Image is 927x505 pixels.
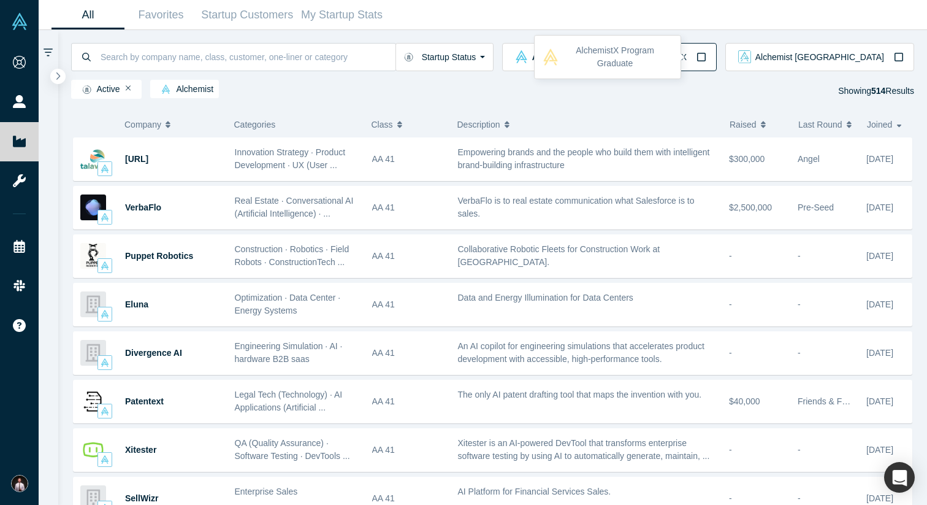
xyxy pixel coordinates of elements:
[729,251,732,261] span: -
[798,396,862,406] span: Friends & Family
[101,213,109,222] img: alchemist Vault Logo
[372,235,445,277] div: AA 41
[725,43,914,71] button: alchemist_aj Vault LogoAlchemist [GEOGRAPHIC_DATA]
[730,112,757,137] span: Raised
[866,202,893,212] span: [DATE]
[458,390,702,399] span: The only AI patent drafting tool that maps the invention with you.
[798,493,801,503] span: -
[80,340,106,366] img: Divergence AI's Logo
[838,86,914,96] span: Showing Results
[867,112,892,137] span: Joined
[867,112,906,137] button: Joined
[395,43,494,71] button: Startup Status
[80,437,106,463] img: Xitester's Logo
[372,138,445,180] div: AA 41
[624,50,637,63] img: alchemistx Vault Logo
[125,251,193,261] span: Puppet Robotics
[101,407,109,415] img: alchemist Vault Logo
[235,487,298,496] span: Enterprise Sales
[77,85,120,94] span: Active
[125,299,148,309] span: Eluna
[729,493,732,503] span: -
[866,396,893,406] span: [DATE]
[297,1,387,29] a: My Startup Stats
[125,396,164,406] a: Patentext
[458,438,710,461] span: Xitester is an AI-powered DevTool that transforms enterprise software testing by using AI to auto...
[161,85,170,94] img: alchemist Vault Logo
[125,154,148,164] a: [URL]
[125,493,158,503] a: SellWizr
[515,50,528,63] img: alchemist Vault Logo
[101,164,109,173] img: alchemist Vault Logo
[372,187,445,229] div: AA 41
[125,445,156,455] a: Xitester
[99,42,395,71] input: Search by company name, class, customer, one-liner or category
[866,299,893,309] span: [DATE]
[729,154,765,164] span: $300,000
[80,146,106,172] img: Talawa.ai's Logo
[235,390,343,412] span: Legal Tech (Technology) · AI Applications (Artificial ...
[372,112,438,137] button: Class
[372,112,393,137] span: Class
[101,310,109,318] img: alchemist Vault Logo
[798,154,820,164] span: Angel
[11,475,28,492] img: Denis Vurdov's Account
[80,388,106,414] img: Patentext's Logo
[235,438,350,461] span: QA (Quality Assurance) · Software Testing · DevTools ...
[101,358,109,367] img: alchemist Vault Logo
[124,112,215,137] button: Company
[235,147,346,170] span: Innovation Strategy · Product Development · UX (User ...
[458,293,633,303] span: Data and Energy Illumination for Data Centers
[798,251,801,261] span: -
[101,261,109,270] img: alchemist Vault Logo
[457,112,500,137] span: Description
[80,291,106,317] img: Eluna's Logo
[729,348,732,358] span: -
[641,53,687,61] span: Alchemist X
[235,244,349,267] span: Construction · Robotics · Field Robots · ConstructionTech ...
[729,299,732,309] span: -
[235,196,354,218] span: Real Estate · Conversational AI (Artificial Intelligence) · ...
[458,244,660,267] span: Collaborative Robotic Fleets for Construction Work at [GEOGRAPHIC_DATA].
[729,445,732,455] span: -
[11,13,28,30] img: Alchemist Vault Logo
[372,380,445,423] div: AA 41
[612,43,717,71] button: alchemistx Vault LogoAlchemist X
[124,112,161,137] span: Company
[458,196,695,218] span: VerbaFlo is to real estate communication what Salesforce is to sales.
[458,147,710,170] span: Empowering brands and the people who build them with intelligent brand-building infrastructure
[729,202,772,212] span: $2,500,000
[124,1,197,29] a: Favorites
[82,85,91,94] img: Startup status
[866,251,893,261] span: [DATE]
[729,396,760,406] span: $40,000
[866,445,893,455] span: [DATE]
[235,293,341,315] span: Optimization · Data Center · Energy Systems
[798,299,801,309] span: -
[101,455,109,464] img: alchemist Vault Logo
[197,1,297,29] a: Startup Customers
[730,112,785,137] button: Raised
[798,202,834,212] span: Pre-Seed
[372,429,445,471] div: AA 41
[458,341,704,364] span: An AI copilot for engineering simulations that accelerates product development with accessible, h...
[866,493,893,503] span: [DATE]
[798,112,842,137] span: Last Round
[404,52,413,62] img: Startup status
[51,1,124,29] a: All
[738,50,751,63] img: alchemist_aj Vault Logo
[125,348,182,358] a: Divergence AI
[502,43,603,71] button: alchemist Vault LogoAlchemist
[798,348,801,358] span: -
[457,112,717,137] button: Description
[372,283,445,326] div: AA 41
[156,85,213,94] span: Alchemist
[755,53,884,61] span: Alchemist [GEOGRAPHIC_DATA]
[125,202,161,212] a: VerbaFlo
[80,243,106,269] img: Puppet Robotics's Logo
[866,154,893,164] span: [DATE]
